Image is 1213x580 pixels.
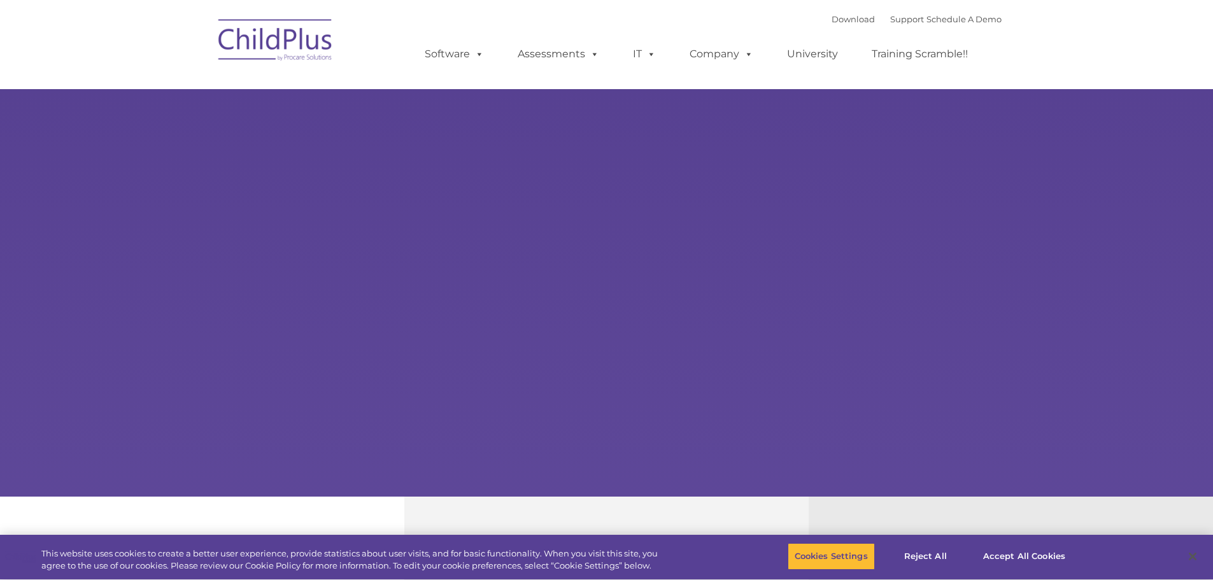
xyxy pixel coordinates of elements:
button: Cookies Settings [788,543,875,570]
button: Close [1179,542,1207,570]
a: Schedule A Demo [926,14,1002,24]
a: Download [832,14,875,24]
a: Training Scramble!! [859,41,981,67]
font: | [832,14,1002,24]
a: Software [412,41,497,67]
a: IT [620,41,669,67]
a: Support [890,14,924,24]
a: Company [677,41,766,67]
a: University [774,41,851,67]
button: Reject All [886,543,965,570]
div: This website uses cookies to create a better user experience, provide statistics about user visit... [41,548,667,572]
img: ChildPlus by Procare Solutions [212,10,339,74]
button: Accept All Cookies [976,543,1072,570]
a: Assessments [505,41,612,67]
